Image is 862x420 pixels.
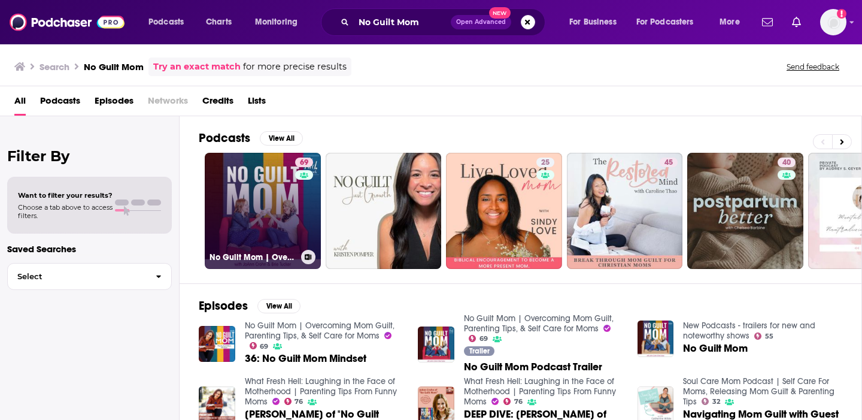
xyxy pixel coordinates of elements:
a: Lists [248,91,266,116]
button: open menu [711,13,755,32]
h3: No Guilt Mom [84,61,144,72]
a: 69No Guilt Mom | Overcoming Mom Guilt, Parenting Tips, & Self Care for Moms [205,153,321,269]
img: Podchaser - Follow, Share and Rate Podcasts [10,11,125,34]
h2: Podcasts [199,131,250,146]
a: 25 [536,158,554,167]
a: Soul Care Mom Podcast | Self Care For Moms, Releasing Mom Guilt & Parenting Tips [683,376,834,407]
a: Charts [198,13,239,32]
a: 40 [687,153,803,269]
button: View All [260,131,303,146]
svg: Add a profile image [837,9,846,19]
a: No Guilt Mom Podcast Trailer [464,362,602,372]
img: No Guilt Mom [638,321,674,357]
input: Search podcasts, credits, & more... [354,13,451,32]
span: 76 [514,399,523,404]
a: 76 [503,398,523,405]
span: Choose a tab above to access filters. [18,203,113,220]
img: User Profile [820,9,846,35]
h3: Search [40,61,69,72]
a: 69 [295,158,313,167]
span: 45 [664,157,673,169]
span: 40 [782,157,791,169]
a: Show notifications dropdown [757,12,778,32]
a: 76 [284,398,303,405]
a: 69 [469,335,488,342]
a: All [14,91,26,116]
button: open menu [561,13,632,32]
button: Open AdvancedNew [451,15,511,29]
p: Saved Searches [7,243,172,255]
button: Send feedback [783,62,843,72]
span: Networks [148,91,188,116]
a: 45 [660,158,678,167]
span: 55 [765,334,773,339]
a: 55 [754,333,773,340]
a: 40 [778,158,796,167]
span: More [720,14,740,31]
a: What Fresh Hell: Laughing in the Face of Motherhood | Parenting Tips From Funny Moms [464,376,616,407]
a: Podcasts [40,91,80,116]
span: for more precise results [243,60,347,74]
a: Credits [202,91,233,116]
span: New [489,7,511,19]
a: No Guilt Mom | Overcoming Mom Guilt, Parenting Tips, & Self Care for Moms [245,321,394,341]
h3: No Guilt Mom | Overcoming Mom Guilt, Parenting Tips, & Self Care for Moms [210,252,296,262]
a: 45 [567,153,683,269]
a: New Podcasts - trailers for new and noteworthy shows [683,321,815,341]
a: What Fresh Hell: Laughing in the Face of Motherhood | Parenting Tips From Funny Moms [245,376,397,407]
span: 76 [295,399,303,404]
button: Select [7,263,172,290]
span: Trailer [469,348,490,355]
a: No Guilt Mom | Overcoming Mom Guilt, Parenting Tips, & Self Care for Moms [464,313,614,334]
span: For Podcasters [636,14,694,31]
button: open menu [140,13,199,32]
a: Show notifications dropdown [787,12,806,32]
span: 32 [712,399,720,404]
a: 32 [702,398,720,405]
div: Search podcasts, credits, & more... [332,8,557,36]
h2: Episodes [199,298,248,313]
span: 69 [479,336,488,342]
a: 69 [250,342,269,349]
span: 69 [260,344,268,349]
button: open menu [629,13,711,32]
a: Try an exact match [153,60,241,74]
span: For Business [569,14,617,31]
span: 25 [541,157,550,169]
button: Show profile menu [820,9,846,35]
span: Charts [206,14,232,31]
a: Episodes [95,91,133,116]
a: PodcastsView All [199,131,303,146]
a: 25 [446,153,562,269]
a: No Guilt Mom [683,343,748,353]
img: No Guilt Mom Podcast Trailer [418,327,454,363]
h2: Filter By [7,147,172,165]
span: Select [8,273,146,280]
span: Monitoring [255,14,298,31]
a: EpisodesView All [199,298,301,313]
a: 36: No Guilt Mom Mindset [245,353,366,364]
span: Logged in as megcassidy [820,9,846,35]
span: 69 [300,157,308,169]
span: Open Advanced [456,19,506,25]
span: Podcasts [148,14,184,31]
span: Want to filter your results? [18,191,113,200]
img: 36: No Guilt Mom Mindset [199,326,235,362]
button: View All [257,299,301,313]
button: open menu [247,13,313,32]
